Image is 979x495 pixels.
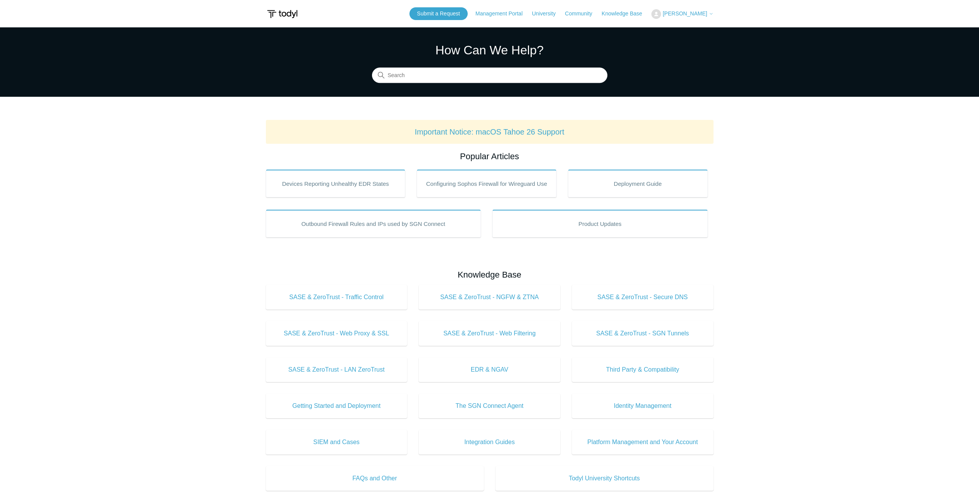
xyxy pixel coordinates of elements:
[583,293,702,302] span: SASE & ZeroTrust - Secure DNS
[572,394,714,418] a: Identity Management
[266,394,407,418] a: Getting Started and Deployment
[277,401,396,411] span: Getting Started and Deployment
[430,329,549,338] span: SASE & ZeroTrust - Web Filtering
[417,170,556,197] a: Configuring Sophos Firewall for Wireguard Use
[419,430,560,455] a: Integration Guides
[266,321,407,346] a: SASE & ZeroTrust - Web Proxy & SSL
[583,401,702,411] span: Identity Management
[415,128,565,136] a: Important Notice: macOS Tahoe 26 Support
[277,438,396,447] span: SIEM and Cases
[266,150,714,163] h2: Popular Articles
[495,466,714,491] a: Todyl University Shortcuts
[583,329,702,338] span: SASE & ZeroTrust - SGN Tunnels
[277,329,396,338] span: SASE & ZeroTrust - Web Proxy & SSL
[572,321,714,346] a: SASE & ZeroTrust - SGN Tunnels
[492,210,708,237] a: Product Updates
[572,357,714,382] a: Third Party & Compatibility
[583,438,702,447] span: Platform Management and Your Account
[602,10,650,18] a: Knowledge Base
[475,10,530,18] a: Management Portal
[532,10,563,18] a: University
[266,466,484,491] a: FAQs and Other
[583,365,702,374] span: Third Party & Compatibility
[266,285,407,310] a: SASE & ZeroTrust - Traffic Control
[419,285,560,310] a: SASE & ZeroTrust - NGFW & ZTNA
[430,438,549,447] span: Integration Guides
[266,170,406,197] a: Devices Reporting Unhealthy EDR States
[277,293,396,302] span: SASE & ZeroTrust - Traffic Control
[651,9,713,19] button: [PERSON_NAME]
[266,210,481,237] a: Outbound Firewall Rules and IPs used by SGN Connect
[663,10,707,17] span: [PERSON_NAME]
[266,268,714,281] h2: Knowledge Base
[266,430,407,455] a: SIEM and Cases
[372,41,607,59] h1: How Can We Help?
[572,285,714,310] a: SASE & ZeroTrust - Secure DNS
[430,365,549,374] span: EDR & NGAV
[572,430,714,455] a: Platform Management and Your Account
[419,357,560,382] a: EDR & NGAV
[568,170,708,197] a: Deployment Guide
[277,474,472,483] span: FAQs and Other
[430,293,549,302] span: SASE & ZeroTrust - NGFW & ZTNA
[266,7,299,21] img: Todyl Support Center Help Center home page
[277,365,396,374] span: SASE & ZeroTrust - LAN ZeroTrust
[565,10,600,18] a: Community
[507,474,702,483] span: Todyl University Shortcuts
[419,321,560,346] a: SASE & ZeroTrust - Web Filtering
[430,401,549,411] span: The SGN Connect Agent
[419,394,560,418] a: The SGN Connect Agent
[266,357,407,382] a: SASE & ZeroTrust - LAN ZeroTrust
[372,68,607,83] input: Search
[409,7,468,20] a: Submit a Request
